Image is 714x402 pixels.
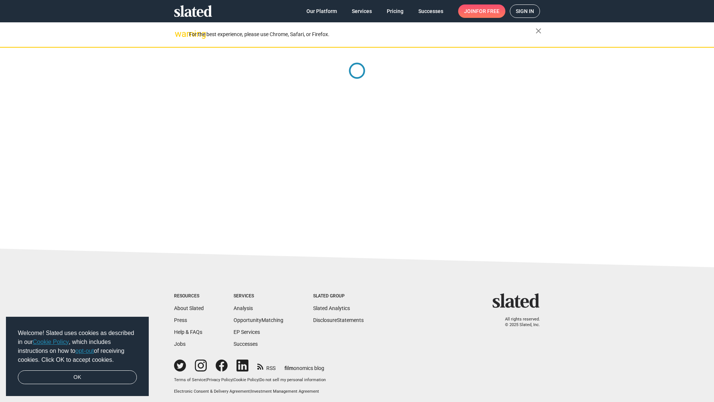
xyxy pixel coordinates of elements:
[189,29,535,39] div: For the best experience, please use Chrome, Safari, or Firefox.
[258,377,260,382] span: |
[381,4,409,18] a: Pricing
[497,317,540,328] p: All rights reserved. © 2025 Slated, Inc.
[174,329,202,335] a: Help & FAQs
[313,293,364,299] div: Slated Group
[313,305,350,311] a: Slated Analytics
[18,329,137,364] span: Welcome! Slated uses cookies as described in our , which includes instructions on how to of recei...
[387,4,403,18] span: Pricing
[18,370,137,385] a: dismiss cookie message
[174,305,204,311] a: About Slated
[33,339,69,345] a: Cookie Policy
[234,377,258,382] a: Cookie Policy
[464,4,499,18] span: Join
[418,4,443,18] span: Successes
[260,377,326,383] button: Do not sell my personal information
[232,377,234,382] span: |
[174,377,206,382] a: Terms of Service
[234,293,283,299] div: Services
[284,359,324,372] a: filmonomics blog
[234,329,260,335] a: EP Services
[207,377,232,382] a: Privacy Policy
[313,317,364,323] a: DisclosureStatements
[234,305,253,311] a: Analysis
[510,4,540,18] a: Sign in
[412,4,449,18] a: Successes
[75,348,94,354] a: opt-out
[516,5,534,17] span: Sign in
[284,365,293,371] span: film
[257,360,276,372] a: RSS
[174,317,187,323] a: Press
[174,341,186,347] a: Jobs
[206,377,207,382] span: |
[476,4,499,18] span: for free
[346,4,378,18] a: Services
[234,341,258,347] a: Successes
[251,389,319,394] a: Investment Management Agreement
[306,4,337,18] span: Our Platform
[300,4,343,18] a: Our Platform
[174,293,204,299] div: Resources
[174,389,250,394] a: Electronic Consent & Delivery Agreement
[250,389,251,394] span: |
[352,4,372,18] span: Services
[534,26,543,35] mat-icon: close
[6,317,149,396] div: cookieconsent
[458,4,505,18] a: Joinfor free
[234,317,283,323] a: OpportunityMatching
[175,29,184,38] mat-icon: warning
